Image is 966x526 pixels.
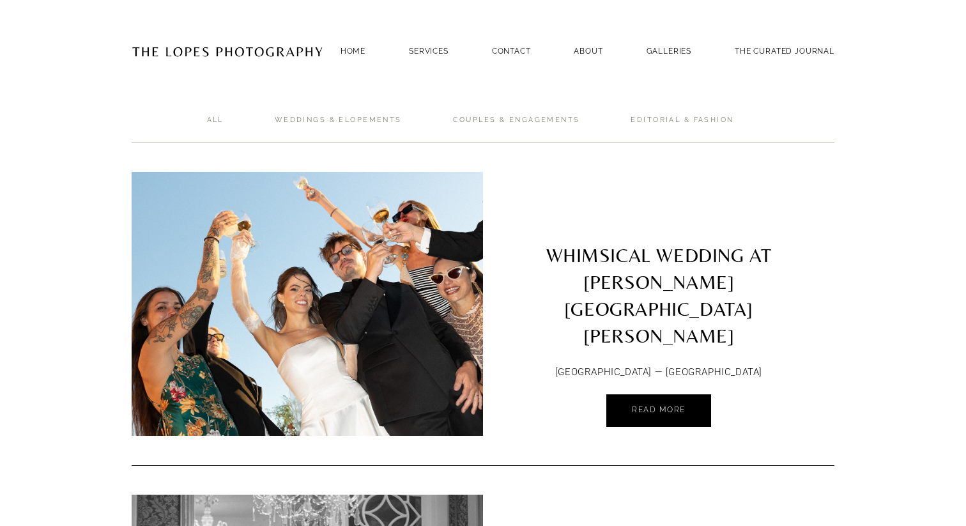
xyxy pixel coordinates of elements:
a: ALL [207,115,224,143]
a: Couples & ENGAGEMENTS [453,115,580,143]
img: WHIMSICAL WEDDING AT PALÁCIO DE TANCOS LISBON [109,172,506,436]
a: Editorial & Fashion [631,115,733,143]
a: Home [341,42,365,59]
a: Read More [606,394,711,427]
p: [GEOGRAPHIC_DATA] — [GEOGRAPHIC_DATA] [526,364,792,382]
a: SERVICES [409,47,448,56]
a: WHIMSICAL WEDDING AT [PERSON_NAME][GEOGRAPHIC_DATA][PERSON_NAME] [483,172,834,356]
span: Read More [632,405,686,414]
a: THE CURATED JOURNAL [735,42,834,59]
a: Contact [492,42,531,59]
a: Weddings & Elopements [275,115,402,143]
img: Portugal Wedding Photographer | The Lopes Photography [132,20,323,82]
a: ABOUT [574,42,602,59]
a: GALLERIES [647,42,692,59]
